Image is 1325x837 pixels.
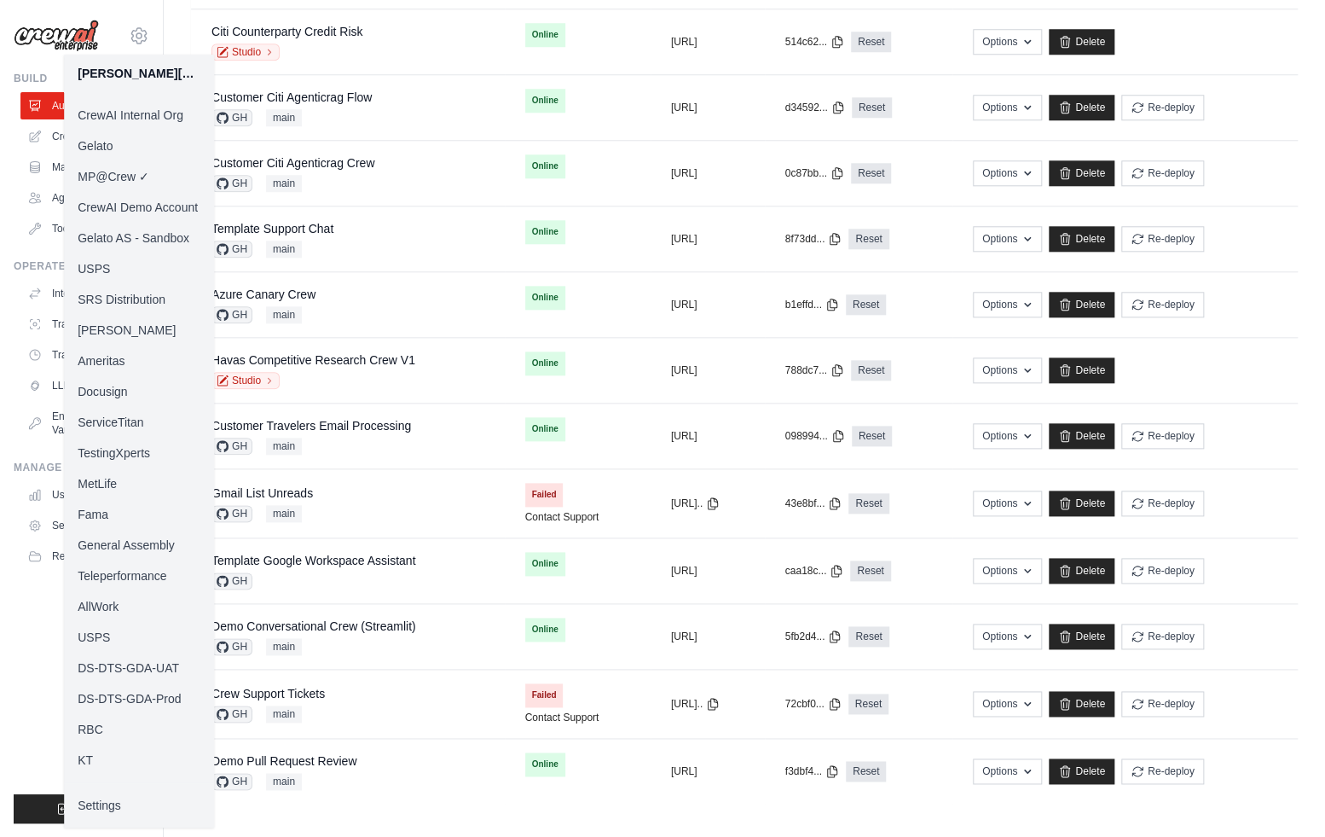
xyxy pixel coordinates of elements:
[1121,558,1204,584] button: Re-deploy
[20,311,149,338] a: Traces
[64,131,214,161] a: Gelato
[785,232,842,246] button: 8f73dd...
[64,376,214,407] a: Docusign
[973,423,1042,449] button: Options
[211,505,252,522] span: GH
[64,745,214,776] a: KT
[211,156,374,170] a: Customer Citi Agenticrag Crew
[1121,691,1204,717] button: Re-deploy
[525,683,564,707] span: Failed
[785,101,845,114] button: d34592...
[1121,624,1204,649] button: Re-deploy
[973,29,1042,55] button: Options
[211,486,313,500] a: Gmail List Unreads
[211,372,280,389] a: Studio
[973,759,1042,784] button: Options
[1049,160,1114,186] a: Delete
[785,764,839,778] button: f3dbf4...
[525,711,599,724] a: Contact Support
[973,624,1042,649] button: Options
[64,223,214,253] a: Gelato AS - Sandbox
[14,794,149,823] button: Logout
[64,683,214,714] a: DS-DTS-GDA-Prod
[525,154,565,178] span: Online
[20,341,149,369] a: Trace Events
[20,280,149,307] a: Integrations
[525,352,565,375] span: Online
[848,493,888,514] a: Reset
[211,573,252,590] span: GH
[1049,558,1114,584] a: Delete
[64,100,214,131] a: CrewAI Internal Org
[20,123,149,150] a: Crew Studio
[14,259,149,273] div: Operate
[852,97,892,118] a: Reset
[64,653,214,683] a: DS-DTS-GDA-UAT
[64,346,214,376] a: Ameritas
[1049,491,1114,516] a: Delete
[64,561,214,591] a: Teleperformance
[785,697,842,711] button: 72cbf0...
[973,95,1042,120] button: Options
[211,288,315,301] a: Azure Canary Crew
[1049,226,1114,252] a: Delete
[973,491,1042,516] button: Options
[525,552,565,576] span: Online
[78,65,200,82] div: [PERSON_NAME][EMAIL_ADDRESS][DOMAIN_NAME]
[1121,759,1204,784] button: Re-deploy
[1121,95,1204,120] button: Re-deploy
[266,638,302,655] span: main
[525,417,565,441] span: Online
[211,175,252,192] span: GH
[1049,624,1114,649] a: Delete
[525,220,565,244] span: Online
[848,626,888,647] a: Reset
[1049,292,1114,317] a: Delete
[14,461,149,474] div: Manage
[525,286,565,310] span: Online
[64,530,214,561] a: General Assembly
[1121,491,1204,516] button: Re-deploy
[20,184,149,212] a: Agents
[785,298,839,311] button: b1effd...
[266,706,302,723] span: main
[1049,691,1114,717] a: Delete
[851,163,891,183] a: Reset
[1121,160,1204,186] button: Re-deploy
[785,363,844,377] button: 788dc7...
[848,694,888,714] a: Reset
[852,426,892,446] a: Reset
[211,353,415,367] a: Havas Competitive Research Crew V1
[211,222,333,235] a: Template Support Chat
[211,773,252,790] span: GH
[973,558,1042,584] button: Options
[14,20,99,52] img: Logo
[211,44,280,61] a: Studio
[64,790,214,821] a: Settings
[20,154,149,181] a: Marketplace
[973,292,1042,317] button: Options
[211,241,252,258] span: GH
[14,72,149,85] div: Build
[525,753,565,776] span: Online
[973,357,1042,383] button: Options
[525,89,565,113] span: Online
[211,25,362,38] a: Citi Counterparty Credit Risk
[20,543,149,570] button: Resources
[64,622,214,653] a: USPS
[785,166,844,180] button: 0c87bb...
[266,505,302,522] span: main
[266,241,302,258] span: main
[211,687,325,700] a: Crew Support Tickets
[1049,95,1114,120] a: Delete
[64,499,214,530] a: Fama
[20,512,149,539] a: Settings
[211,706,252,723] span: GH
[211,419,411,433] a: Customer Travelers Email Processing
[211,306,252,323] span: GH
[20,92,149,119] a: Automations
[64,192,214,223] a: CrewAI Demo Account
[64,284,214,315] a: SRS Distribution
[851,32,891,52] a: Reset
[211,619,416,633] a: Demo Conversational Crew (Streamlit)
